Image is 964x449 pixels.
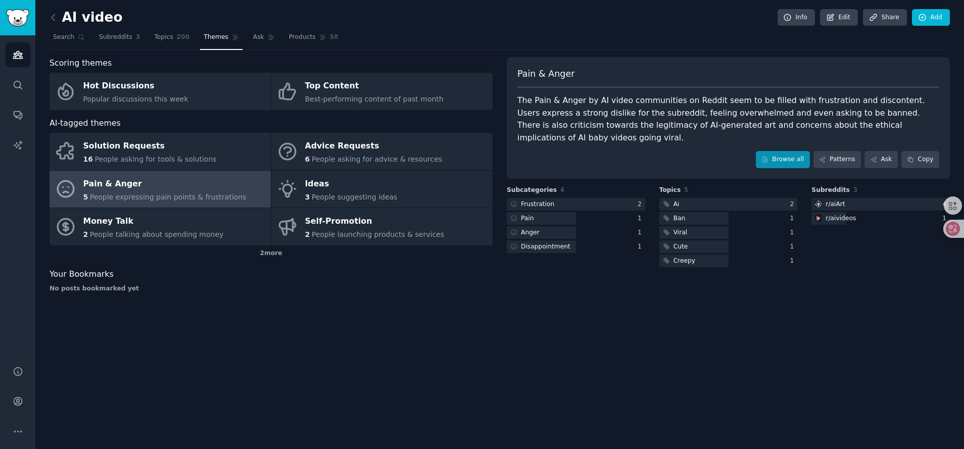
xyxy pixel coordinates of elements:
[659,212,798,225] a: Ban1
[507,186,557,195] span: Subcategories
[305,78,444,94] div: Top Content
[250,29,278,50] a: Ask
[560,186,564,193] span: 4
[790,200,798,209] div: 2
[638,214,645,223] div: 1
[942,200,950,209] div: 4
[863,9,906,26] a: Share
[330,33,339,42] span: 58
[673,228,687,237] div: Viral
[271,171,493,208] a: Ideas3People suggesting ideas
[790,257,798,266] div: 1
[253,33,264,42] span: Ask
[305,138,443,155] div: Advice Requests
[811,198,950,211] a: aiArtr/aiArt4
[83,155,93,163] span: 16
[50,284,493,293] div: No posts bookmarked yet
[271,73,493,110] a: Top ContentBest-performing content of past month
[50,117,121,130] span: AI-tagged themes
[6,9,29,27] img: GummySearch logo
[83,230,88,238] span: 2
[50,208,271,245] a: Money Talk2People talking about spending money
[659,226,798,239] a: Viral1
[813,151,861,168] a: Patterns
[200,29,243,50] a: Themes
[521,214,534,223] div: Pain
[521,200,554,209] div: Frustration
[521,242,570,252] div: Disappointment
[154,33,173,42] span: Topics
[50,171,271,208] a: Pain & Anger5People expressing pain points & frustrations
[790,214,798,223] div: 1
[638,200,645,209] div: 2
[90,193,247,201] span: People expressing pain points & frustrations
[815,201,822,208] img: aiArt
[507,212,645,225] a: Pain1
[673,200,680,209] div: Ai
[289,33,316,42] span: Products
[50,73,271,110] a: Hot DiscussionsPopular discussions this week
[756,151,810,168] a: Browse all
[912,9,950,26] a: Add
[83,193,88,201] span: 5
[271,208,493,245] a: Self-Promotion2People launching products & services
[136,33,140,42] span: 3
[811,186,850,195] span: Subreddits
[507,240,645,253] a: Disappointment1
[90,230,224,238] span: People talking about spending money
[673,242,688,252] div: Cute
[684,186,688,193] span: 5
[659,255,798,267] a: Creepy1
[507,226,645,239] a: Anger1
[673,214,686,223] div: Ban
[50,268,114,281] span: Your Bookmarks
[53,33,74,42] span: Search
[151,29,193,50] a: Topics200
[50,10,122,26] h2: AI video
[864,151,898,168] a: Ask
[853,186,857,193] span: 3
[50,133,271,170] a: Solution Requests16People asking for tools & solutions
[507,198,645,211] a: Frustration2
[312,230,444,238] span: People launching products & services
[305,95,444,103] span: Best-performing content of past month
[659,186,681,195] span: Topics
[50,57,112,70] span: Scoring themes
[285,29,342,50] a: Products58
[99,33,132,42] span: Subreddits
[94,155,216,163] span: People asking for tools & solutions
[826,200,845,209] div: r/ aiArt
[659,240,798,253] a: Cute1
[83,138,217,155] div: Solution Requests
[521,228,540,237] div: Anger
[790,242,798,252] div: 1
[83,214,224,230] div: Money Talk
[901,151,939,168] button: Copy
[659,198,798,211] a: Ai2
[50,29,88,50] a: Search
[95,29,143,50] a: Subreddits3
[638,228,645,237] div: 1
[204,33,228,42] span: Themes
[50,245,493,262] div: 2 more
[271,133,493,170] a: Advice Requests6People asking for advice & resources
[312,193,398,201] span: People suggesting ideas
[305,176,398,192] div: Ideas
[815,215,822,222] img: aivideos
[811,212,950,225] a: aivideosr/aivideos1
[517,94,939,144] div: The Pain & Anger by AI video communities on Reddit seem to be filled with frustration and discont...
[638,242,645,252] div: 1
[305,155,310,163] span: 6
[305,214,445,230] div: Self-Promotion
[83,95,188,103] span: Popular discussions this week
[83,176,247,192] div: Pain & Anger
[942,214,950,223] div: 1
[83,78,188,94] div: Hot Discussions
[312,155,442,163] span: People asking for advice & resources
[820,9,858,26] a: Edit
[826,214,856,223] div: r/ aivideos
[305,193,310,201] span: 3
[790,228,798,237] div: 1
[673,257,695,266] div: Creepy
[517,68,574,80] span: Pain & Anger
